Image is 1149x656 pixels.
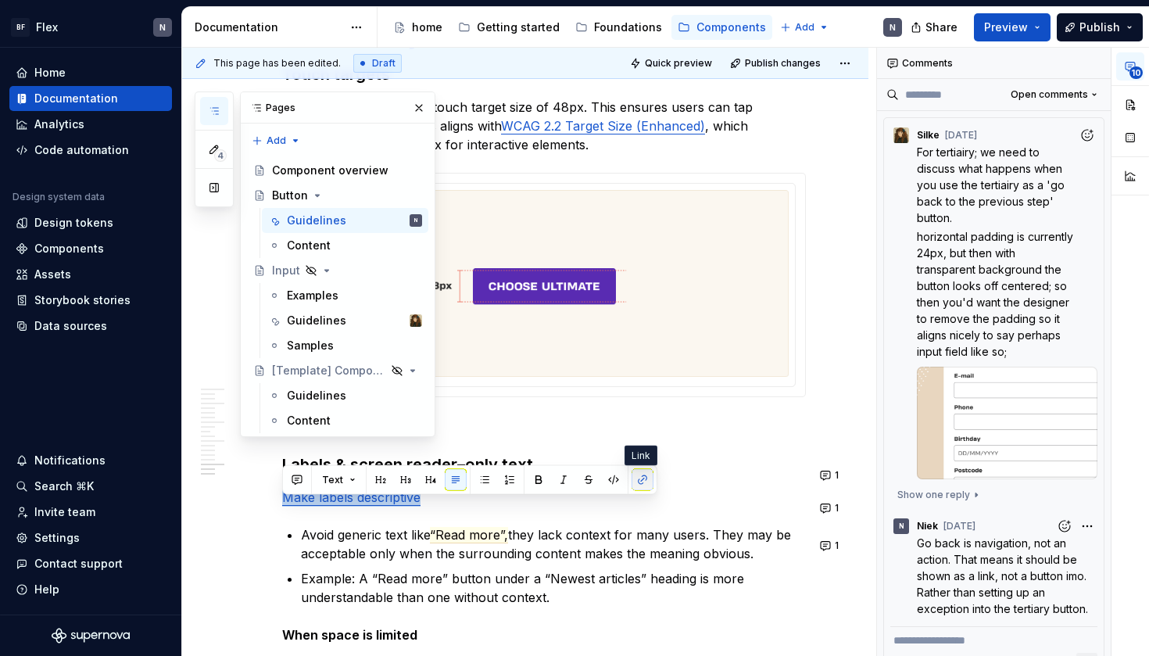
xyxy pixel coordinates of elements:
span: Niek [917,520,938,532]
a: Components [9,236,172,261]
a: Examples [262,283,428,308]
span: Silke [917,129,940,142]
div: Components [34,241,104,256]
span: 1 [835,469,839,482]
button: Add reaction [1054,515,1075,536]
button: BFFlexN [3,10,178,44]
img: Silke [893,127,909,143]
div: Help [34,582,59,597]
span: Text [322,474,343,486]
span: Go back is navigation, not an action. That means it should be shown as a link, not a button imo. ... [917,536,1090,615]
button: Publish changes [725,52,828,74]
span: Draft [372,57,396,70]
div: Guidelines [287,213,346,228]
a: Data sources [9,314,172,339]
span: Quick preview [645,57,712,70]
button: Notifications [9,448,172,473]
div: Page tree [247,158,428,433]
span: Show one reply [897,489,970,501]
div: Components [696,20,766,35]
span: This page has been edited. [213,57,341,70]
span: 1 [835,502,839,514]
button: 1 [815,497,846,519]
button: Add [775,16,834,38]
div: Content [287,238,331,253]
div: Documentation [34,91,118,106]
p: Avoid generic text like they lack context for many users. They may be acceptable only when the su... [301,525,806,563]
div: [Template] Component name [272,363,386,378]
div: Assets [34,267,71,282]
div: Samples [287,338,334,353]
a: Make labels descriptive [282,489,421,506]
a: Home [9,60,172,85]
div: Guidelines [287,388,346,403]
strong: When space is limited [282,627,417,643]
span: Add [795,21,814,34]
div: Design system data [13,191,105,203]
button: Show one reply [890,484,986,506]
a: GuidelinesSilke [262,308,428,333]
button: Share [903,13,968,41]
span: Share [925,20,957,35]
div: Notifications [34,453,106,468]
a: Components [671,15,772,40]
button: Quick preview [625,52,719,74]
a: Getting started [452,15,566,40]
span: horizontal padding is currently 24px, but then with transparent background the button looks off c... [917,230,1076,358]
a: [Template] Component name [247,358,428,383]
a: Component overview [247,158,428,183]
div: Page tree [387,12,772,43]
div: BF [11,18,30,37]
p: Buttons have a minimum touch target size of 48px. This ensures users can tap accurately with ease... [282,98,806,154]
span: “Read more”, [430,527,508,543]
span: Add [267,134,286,147]
h3: Labels & screen reader–only text [282,453,806,475]
a: GuidelinesN [262,208,428,233]
div: Button [272,188,308,203]
a: Foundations [569,15,668,40]
div: Search ⌘K [34,479,94,494]
div: Home [34,65,66,81]
div: Data sources [34,318,107,334]
button: 1 [815,464,846,486]
div: Contact support [34,556,123,572]
a: Invite team [9,500,172,525]
div: Examples [287,288,338,303]
button: Add reaction [1076,124,1097,145]
a: Settings [9,525,172,550]
div: Code automation [34,142,129,158]
div: Invite team [34,504,95,520]
svg: Supernova Logo [52,628,130,643]
a: Analytics [9,112,172,137]
span: Preview [984,20,1028,35]
span: 4 [214,149,227,162]
div: Flex [36,20,58,35]
a: Input [247,258,428,283]
div: Composer editor [890,626,1097,648]
a: Guidelines [262,383,428,408]
div: N [414,213,417,228]
div: Link [625,446,657,466]
a: Storybook stories [9,288,172,313]
button: Help [9,577,172,602]
a: Button [247,183,428,208]
div: Design tokens [34,215,113,231]
a: WCAG 2.2 Target Size (Enhanced) [501,118,705,134]
div: Storybook stories [34,292,131,308]
div: Settings [34,530,80,546]
a: Documentation [9,86,172,111]
div: Documentation [195,20,342,35]
a: Samples [262,333,428,358]
span: Publish changes [745,57,821,70]
button: Text [315,469,363,491]
a: home [387,15,449,40]
div: Getting started [477,20,560,35]
div: N [889,21,896,34]
p: Example: A “Read more” button under a “Newest articles” heading is more understandable than one w... [301,569,806,607]
span: For tertiairy; we need to discuss what happens when you use the tertiairy as a 'go back to the pr... [917,145,1068,224]
button: Add [247,130,306,152]
div: Comments [877,48,1111,79]
button: More [1076,515,1097,536]
a: Content [262,408,428,433]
